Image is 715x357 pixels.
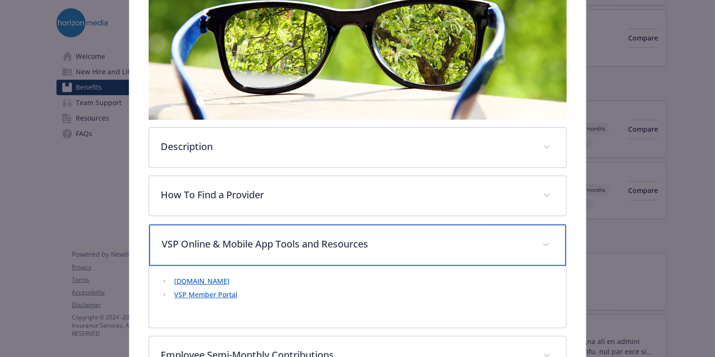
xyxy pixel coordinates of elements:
a: [DOMAIN_NAME] [174,276,230,286]
p: VSP Online & Mobile App Tools and Resources [162,237,530,251]
div: How To Find a Provider [149,176,566,216]
div: VSP Online & Mobile App Tools and Resources [149,266,566,328]
div: Description [149,128,566,167]
p: How To Find a Provider [161,188,531,202]
div: VSP Online & Mobile App Tools and Resources [149,224,566,266]
a: VSP Member Portal [174,290,237,299]
p: Description [161,139,531,154]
